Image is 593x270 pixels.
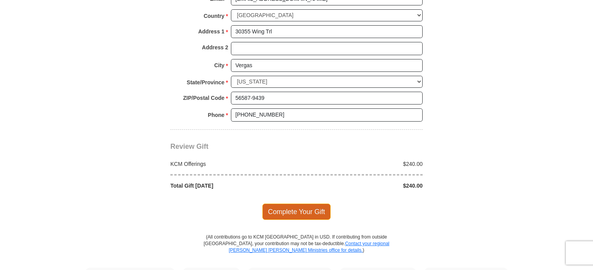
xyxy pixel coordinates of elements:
strong: City [214,60,224,71]
div: $240.00 [296,182,427,190]
strong: State/Province [187,77,224,88]
span: Review Gift [170,143,208,150]
p: (All contributions go to KCM [GEOGRAPHIC_DATA] in USD. If contributing from outside [GEOGRAPHIC_D... [203,234,390,268]
strong: Address 1 [198,26,225,37]
strong: ZIP/Postal Code [183,92,225,103]
div: Total Gift [DATE] [166,182,297,190]
strong: Address 2 [202,42,228,53]
strong: Phone [208,110,225,120]
div: KCM Offerings [166,160,297,168]
strong: Country [204,10,225,21]
span: Complete Your Gift [262,204,331,220]
div: $240.00 [296,160,427,168]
